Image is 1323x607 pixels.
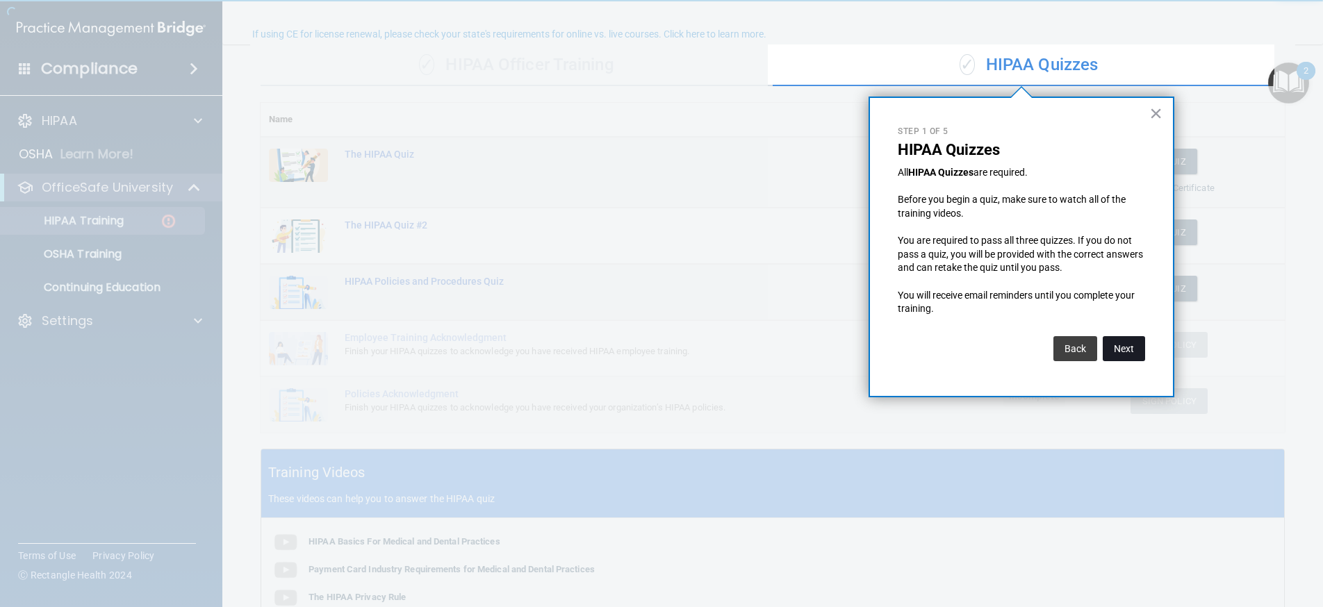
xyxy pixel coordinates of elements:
p: You will receive email reminders until you complete your training. [898,289,1145,316]
p: HIPAA Quizzes [898,141,1145,159]
button: Close [1149,102,1162,124]
p: Before you begin a quiz, make sure to watch all of the training videos. [898,193,1145,220]
button: Back [1053,336,1097,361]
button: Open Resource Center, 2 new notifications [1268,63,1309,103]
span: are required. [973,167,1028,178]
strong: HIPAA Quizzes [908,167,973,178]
button: Next [1103,336,1145,361]
p: You are required to pass all three quizzes. If you do not pass a quiz, you will be provided with ... [898,234,1145,275]
span: ✓ [960,54,975,75]
p: Step 1 of 5 [898,126,1145,138]
span: All [898,167,908,178]
div: HIPAA Quizzes [773,44,1285,86]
